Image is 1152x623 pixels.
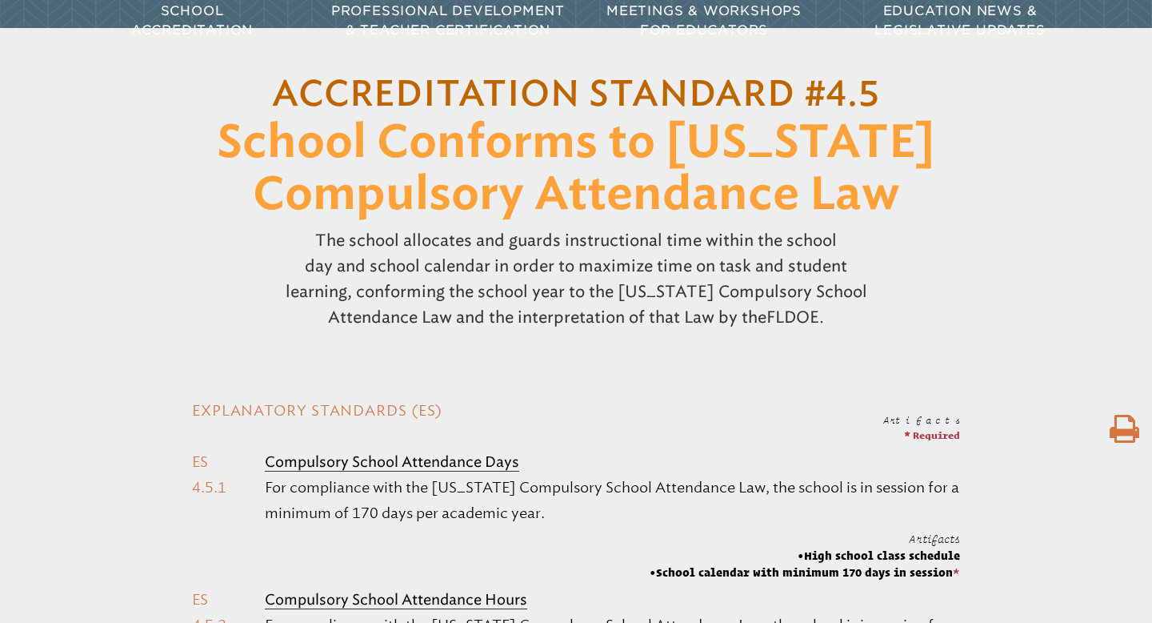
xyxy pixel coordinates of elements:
span: FLDOE [766,307,819,327]
b: Compulsory School Attendance Hours [265,591,527,609]
p: The school allocates and guards instructional time within the school day and school calendar in o... [240,221,912,336]
span: School Conforms to [US_STATE] Compulsory Attendance Law [217,121,935,217]
span: High school class schedule [650,548,960,564]
a: Accreditation Standard #4.5 [272,78,880,113]
span: Education News & Legislative Updates [874,3,1045,38]
p: For compliance with the [US_STATE] Compulsory School Attendance Law, the school is in session for... [265,475,960,526]
span: Artifacts [883,414,960,425]
span: School Accreditation [131,3,253,38]
span: Meetings & Workshops for Educators [606,3,802,38]
span: School calendar with minimum 170 days in session [650,565,960,581]
span: Artifacts [909,533,960,545]
span: Professional Development & Teacher Certification [331,3,565,38]
b: Compulsory School Attendance Days [265,453,519,471]
h2: Explanatory Standards (ES) [192,400,960,422]
span: * Required [904,429,960,440]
